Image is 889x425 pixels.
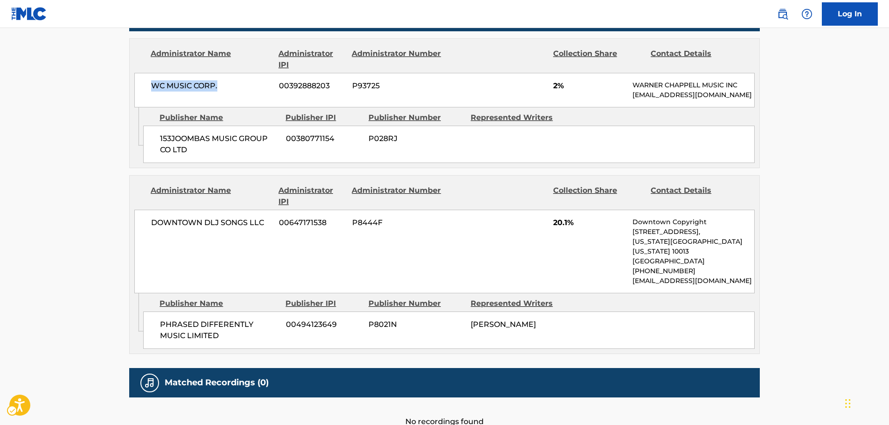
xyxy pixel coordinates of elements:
[285,298,361,309] div: Publisher IPI
[801,8,813,20] img: help
[151,80,272,92] span: WC MUSIC CORP.
[822,2,878,26] a: Log In
[151,48,271,71] div: Administrator Name
[11,7,47,21] img: MLC Logo
[144,377,155,389] img: Matched Recordings
[278,48,345,71] div: Administrator IPI
[279,217,345,228] span: 00647171538
[845,390,851,418] div: Drag
[471,298,566,309] div: Represented Writers
[165,377,269,388] h5: Matched Recordings (0)
[632,217,754,227] p: Downtown Copyright
[651,185,741,207] div: Contact Details
[160,133,279,156] span: 153JOOMBAS MUSIC GROUP CO LTD
[160,112,278,123] div: Publisher Name
[368,298,464,309] div: Publisher Number
[352,217,443,228] span: P8444F
[632,80,754,90] p: WARNER CHAPPELL MUSIC INC
[632,266,754,276] p: [PHONE_NUMBER]
[286,319,361,330] span: 00494123649
[352,48,442,71] div: Administrator Number
[285,112,361,123] div: Publisher IPI
[160,319,279,341] span: PHRASED DIFFERENTLY MUSIC LIMITED
[471,112,566,123] div: Represented Writers
[151,217,272,228] span: DOWNTOWN DLJ SONGS LLC
[842,380,889,425] div: Chat Widget
[286,133,361,144] span: 00380771154
[278,185,345,207] div: Administrator IPI
[632,237,754,256] p: [US_STATE][GEOGRAPHIC_DATA][US_STATE] 10013
[368,112,464,123] div: Publisher Number
[553,80,625,92] span: 2%
[632,276,754,286] p: [EMAIL_ADDRESS][DOMAIN_NAME]
[553,185,644,207] div: Collection Share
[279,80,345,92] span: 00392888203
[651,48,741,71] div: Contact Details
[632,256,754,266] p: [GEOGRAPHIC_DATA]
[471,320,536,329] span: [PERSON_NAME]
[632,90,754,100] p: [EMAIL_ADDRESS][DOMAIN_NAME]
[632,227,754,237] p: [STREET_ADDRESS],
[368,319,464,330] span: P8021N
[553,217,625,228] span: 20.1%
[352,185,442,207] div: Administrator Number
[368,133,464,144] span: P028RJ
[160,298,278,309] div: Publisher Name
[151,185,271,207] div: Administrator Name
[352,80,443,92] span: P93725
[553,48,644,71] div: Collection Share
[842,380,889,425] iframe: Hubspot Iframe
[777,8,788,20] img: search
